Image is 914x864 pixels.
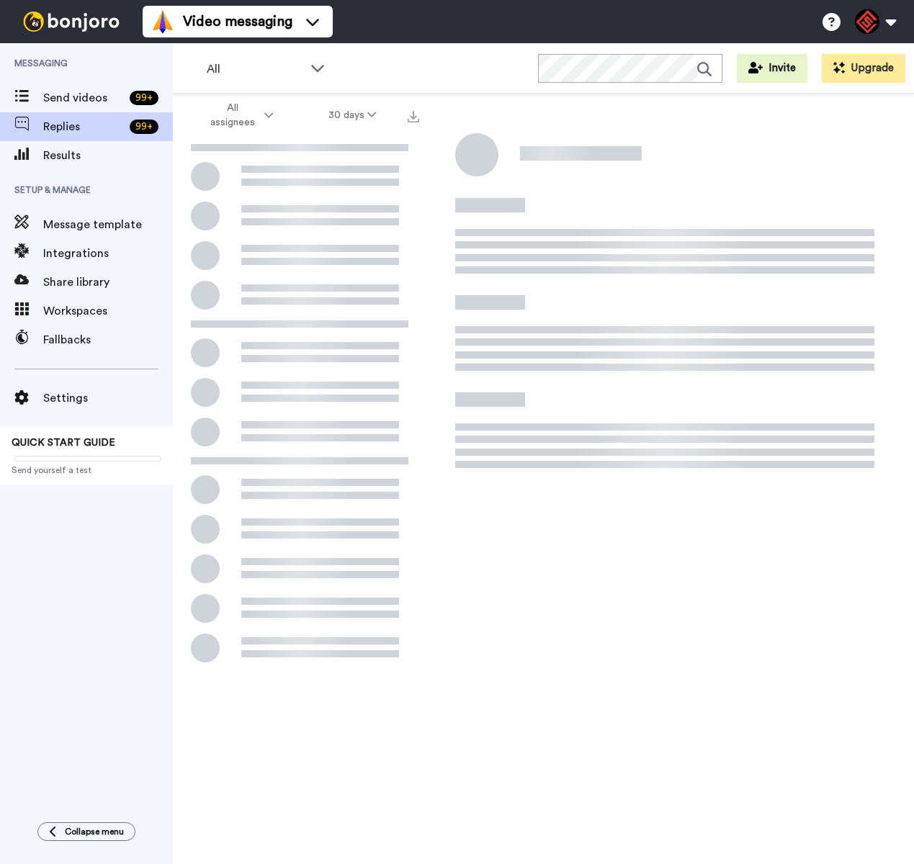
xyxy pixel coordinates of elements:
[43,274,173,291] span: Share library
[65,826,124,837] span: Collapse menu
[737,54,807,83] button: Invite
[822,54,905,83] button: Upgrade
[43,302,173,320] span: Workspaces
[43,331,173,348] span: Fallbacks
[12,464,161,476] span: Send yourself a test
[43,216,173,233] span: Message template
[301,102,404,128] button: 30 days
[207,60,303,78] span: All
[408,111,419,122] img: export.svg
[176,95,301,135] button: All assignees
[12,438,115,448] span: QUICK START GUIDE
[130,91,158,105] div: 99 +
[203,101,261,130] span: All assignees
[43,89,124,107] span: Send videos
[17,12,125,32] img: bj-logo-header-white.svg
[130,120,158,134] div: 99 +
[43,118,124,135] span: Replies
[151,10,174,33] img: vm-color.svg
[183,12,292,32] span: Video messaging
[37,822,135,841] button: Collapse menu
[403,104,424,126] button: Export all results that match these filters now.
[43,147,173,164] span: Results
[43,390,173,407] span: Settings
[43,245,173,262] span: Integrations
